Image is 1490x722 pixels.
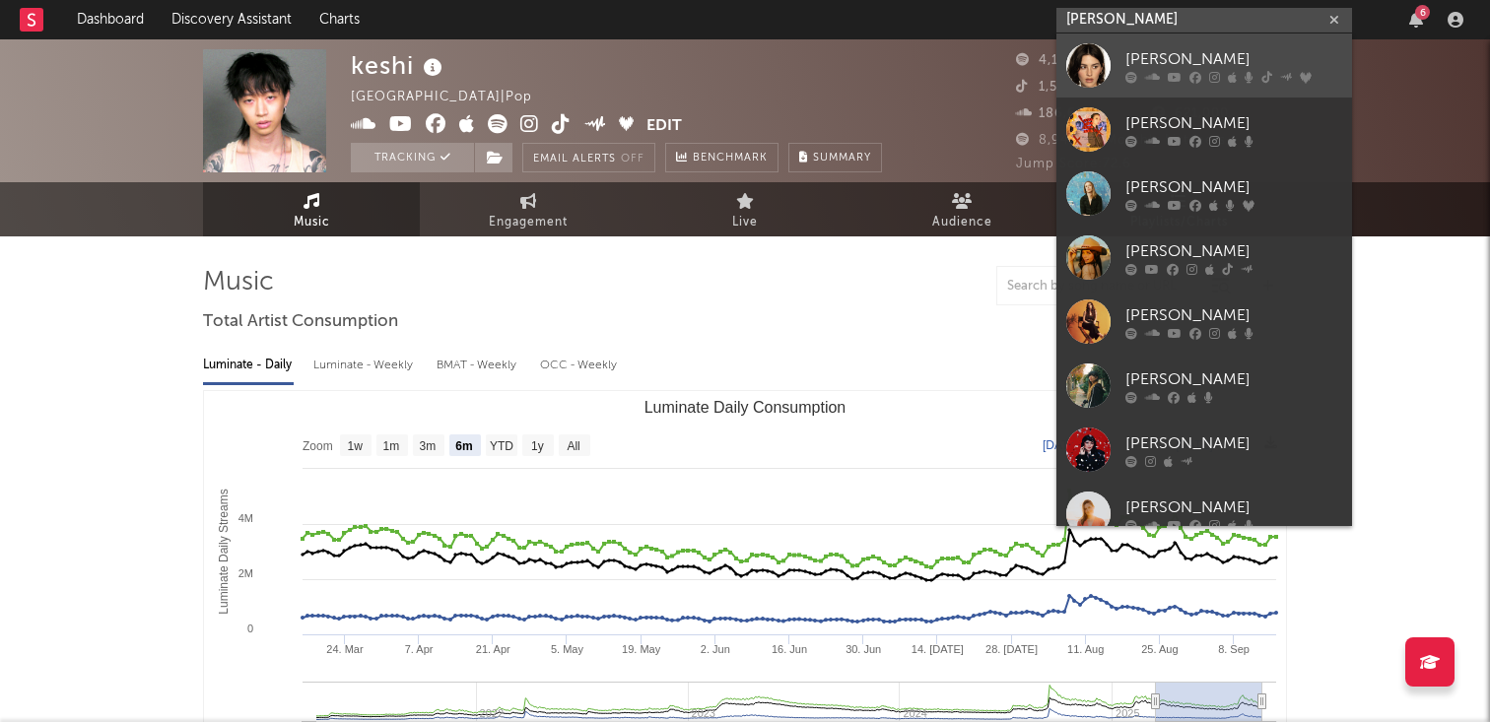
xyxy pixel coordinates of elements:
[788,143,882,172] button: Summary
[1409,12,1423,28] button: 6
[932,211,992,234] span: Audience
[490,439,513,453] text: YTD
[383,439,400,453] text: 1m
[693,147,768,170] span: Benchmark
[1016,134,1226,147] span: 8,942,230 Monthly Listeners
[665,143,779,172] a: Benchmark
[437,349,520,382] div: BMAT - Weekly
[1016,81,1106,94] span: 1,500,000
[313,349,417,382] div: Luminate - Weekly
[1056,290,1352,354] a: [PERSON_NAME]
[1415,5,1430,20] div: 6
[1056,98,1352,162] a: [PERSON_NAME]
[1043,438,1080,452] text: [DATE]
[1056,162,1352,226] a: [PERSON_NAME]
[1125,367,1342,391] div: [PERSON_NAME]
[1125,431,1342,455] div: [PERSON_NAME]
[1056,482,1352,546] a: [PERSON_NAME]
[1218,643,1250,655] text: 8. Sep
[622,643,661,655] text: 19. May
[1056,33,1352,98] a: [PERSON_NAME]
[853,182,1070,236] a: Audience
[203,349,294,382] div: Luminate - Daily
[455,439,472,453] text: 6m
[846,643,881,655] text: 30. Jun
[351,49,447,82] div: keshi
[1056,8,1352,33] input: Search for artists
[813,153,871,164] span: Summary
[348,439,364,453] text: 1w
[420,182,637,236] a: Engagement
[203,182,420,236] a: Music
[551,643,584,655] text: 5. May
[912,643,964,655] text: 14. [DATE]
[1016,158,1131,170] span: Jump Score: 72.6
[1125,303,1342,327] div: [PERSON_NAME]
[351,86,555,109] div: [GEOGRAPHIC_DATA] | Pop
[522,143,655,172] button: Email AlertsOff
[351,143,474,172] button: Tracking
[1125,175,1342,199] div: [PERSON_NAME]
[1056,354,1352,418] a: [PERSON_NAME]
[1125,495,1342,519] div: [PERSON_NAME]
[1125,111,1342,135] div: [PERSON_NAME]
[985,643,1038,655] text: 28. [DATE]
[238,512,253,524] text: 4M
[1125,47,1342,71] div: [PERSON_NAME]
[247,623,253,634] text: 0
[1056,226,1352,290] a: [PERSON_NAME]
[294,211,330,234] span: Music
[1067,643,1104,655] text: 11. Aug
[1125,239,1342,263] div: [PERSON_NAME]
[326,643,364,655] text: 24. Mar
[997,279,1205,295] input: Search by song name or URL
[1016,54,1104,67] span: 4,177,997
[1016,107,1093,120] span: 186,628
[303,439,333,453] text: Zoom
[567,439,579,453] text: All
[217,489,231,614] text: Luminate Daily Streams
[1141,643,1178,655] text: 25. Aug
[476,643,510,655] text: 21. Apr
[637,182,853,236] a: Live
[772,643,807,655] text: 16. Jun
[531,439,544,453] text: 1y
[405,643,434,655] text: 7. Apr
[238,567,253,579] text: 2M
[701,643,730,655] text: 2. Jun
[621,154,644,164] em: Off
[644,399,847,416] text: Luminate Daily Consumption
[420,439,437,453] text: 3m
[646,114,682,139] button: Edit
[489,211,568,234] span: Engagement
[203,310,398,334] span: Total Artist Consumption
[1056,418,1352,482] a: [PERSON_NAME]
[732,211,758,234] span: Live
[540,349,619,382] div: OCC - Weekly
